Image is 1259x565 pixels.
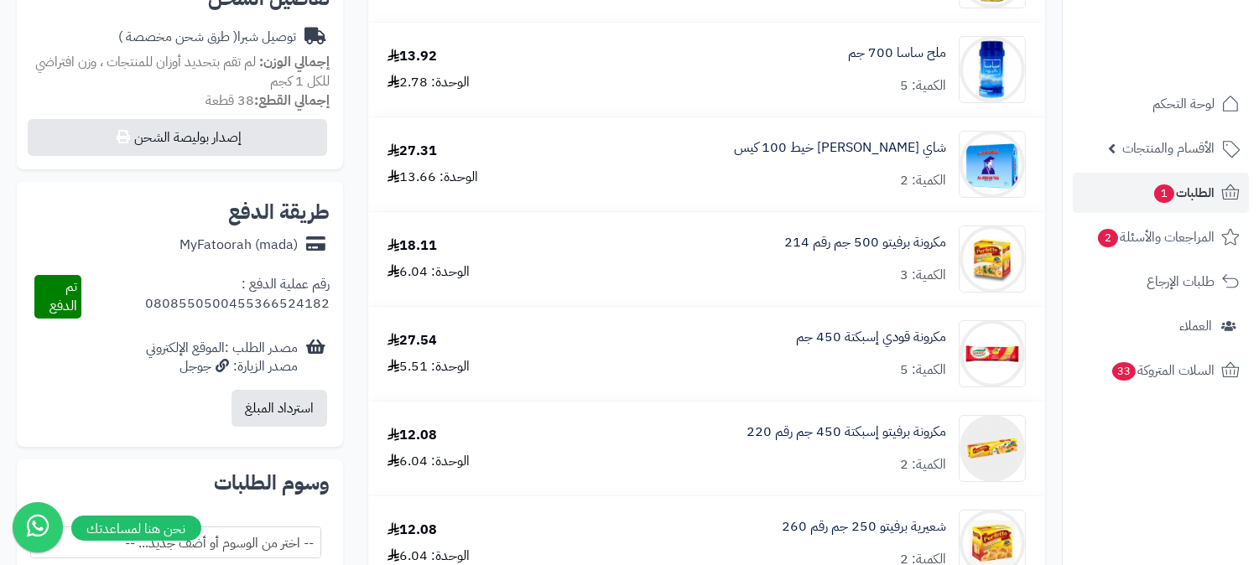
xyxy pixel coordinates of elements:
a: مكرونة برفيتو 500 جم رقم 214 [784,233,946,252]
div: MyFatoorah (mada) [179,236,298,255]
button: إصدار بوليصة الشحن [28,119,327,156]
h2: طريقة الدفع [228,202,330,222]
span: -- اختر من الوسوم أو أضف جديد... -- [31,527,320,559]
div: الكمية: 5 [900,76,946,96]
a: مكرونة برفيتو إسبكتة 450 جم رقم 220 [747,422,946,442]
img: 1665560748-b56uVHrV3EBkcvq0SACJ89plPYQFcEFKua0MTl0i-90x90.jpg [960,36,1025,103]
span: تم الدفع [49,277,77,316]
a: الطلبات1 [1073,173,1249,213]
div: مصدر الطلب :الموقع الإلكتروني [146,339,298,377]
div: 13.92 [388,47,437,66]
small: 38 قطعة [205,91,330,111]
div: الكمية: 2 [900,171,946,190]
div: 12.08 [388,426,437,445]
div: مصدر الزيارة: جوجل [146,357,298,376]
a: ملح ساسا 700 جم [848,44,946,63]
span: الأقسام والمنتجات [1122,137,1215,160]
span: ( طرق شحن مخصصة ) [118,27,237,47]
button: استرداد المبلغ [232,390,327,427]
a: السلات المتروكة33 [1073,350,1249,391]
h2: وسوم الطلبات [30,473,330,493]
span: 2 [1098,229,1118,247]
a: طلبات الإرجاع [1073,262,1249,302]
span: المراجعات والأسئلة [1096,225,1215,249]
span: -- اختر من الوسوم أو أضف جديد... -- [30,526,321,558]
strong: إجمالي القطع: [254,91,330,111]
div: الكمية: 3 [900,266,946,285]
div: الوحدة: 6.04 [388,452,470,471]
div: الوحدة: 2.78 [388,73,470,92]
img: 1664691822-%D8%AA%D9%86%D8%B2%D9%8A%D9%84%20(57)-90x90.jpg [960,225,1025,293]
img: logo-2.png [1145,47,1243,82]
div: رقم عملية الدفع : 0808550500455366524182 [81,275,330,319]
span: الطلبات [1152,181,1215,205]
div: 27.54 [388,331,437,350]
div: 27.31 [388,142,437,161]
span: لم تقم بتحديد أوزان للمنتجات ، وزن افتراضي للكل 1 كجم [35,52,330,91]
div: الكمية: 5 [900,360,946,380]
a: العملاء [1073,306,1249,346]
span: طلبات الإرجاع [1147,270,1215,293]
div: الوحدة: 13.66 [388,168,478,187]
div: الوحدة: 6.04 [388,262,470,282]
span: 33 [1112,362,1136,381]
div: الكمية: 2 [900,455,946,474]
img: 1664691614-239298_1-20201031-224723-90x90.png [960,415,1025,482]
span: السلات المتروكة [1111,359,1215,382]
div: توصيل شبرا [118,28,296,47]
img: 412133293aa25049172e168eba0c26838d17-90x90.png [960,131,1025,198]
a: المراجعات والأسئلة2 [1073,217,1249,257]
span: 1 [1154,184,1174,203]
img: 1664691229-%D8%AA%D9%86%D8%B2%D9%8A%D9%84%20(46)-90x90.jpg [960,320,1025,387]
div: الوحدة: 5.51 [388,357,470,376]
a: لوحة التحكم [1073,84,1249,124]
div: 12.08 [388,521,437,540]
span: العملاء [1179,314,1212,338]
span: لوحة التحكم [1152,92,1215,116]
strong: إجمالي الوزن: [259,52,330,72]
a: شعيرية برفيتو 250 جم رقم 260 [782,517,946,536]
div: 18.11 [388,236,437,256]
a: شاي [PERSON_NAME] خيط 100 كيس [734,138,946,158]
a: مكرونة قودي إسبكتة 450 جم [796,328,946,347]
